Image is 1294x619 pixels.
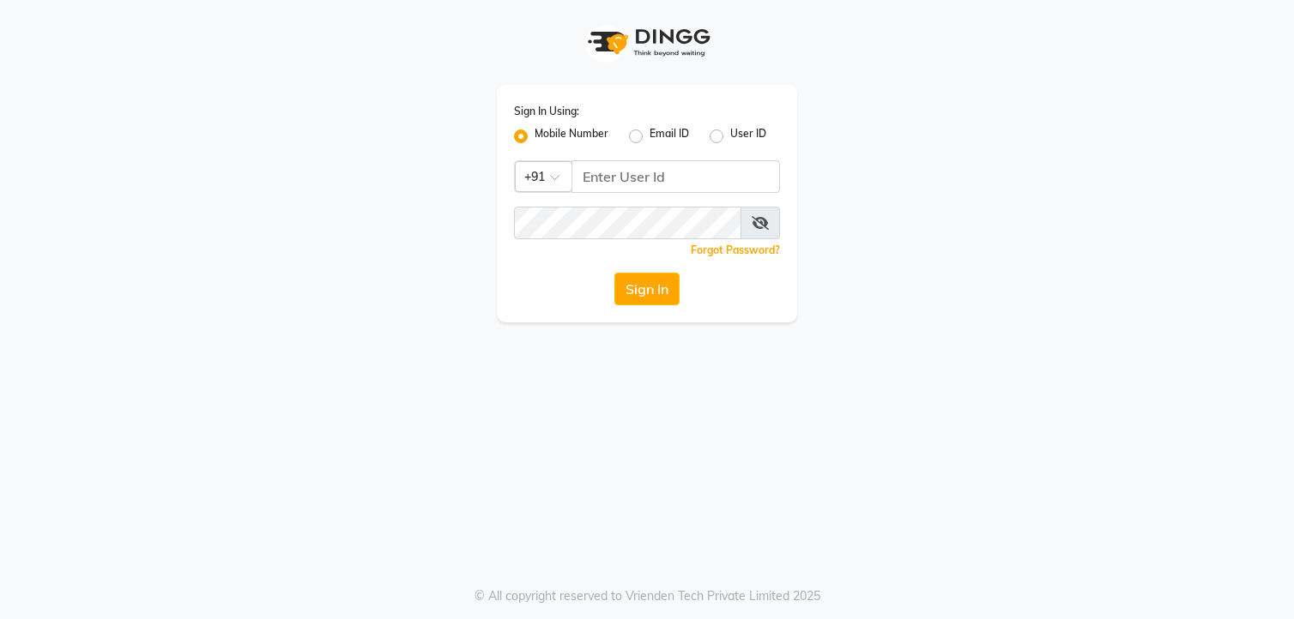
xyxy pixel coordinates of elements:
[571,160,780,193] input: Username
[578,17,716,68] img: logo1.svg
[691,243,780,256] a: Forgot Password?
[514,104,579,119] label: Sign In Using:
[535,126,608,147] label: Mobile Number
[650,126,689,147] label: Email ID
[614,273,680,305] button: Sign In
[514,207,741,239] input: Username
[730,126,766,147] label: User ID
